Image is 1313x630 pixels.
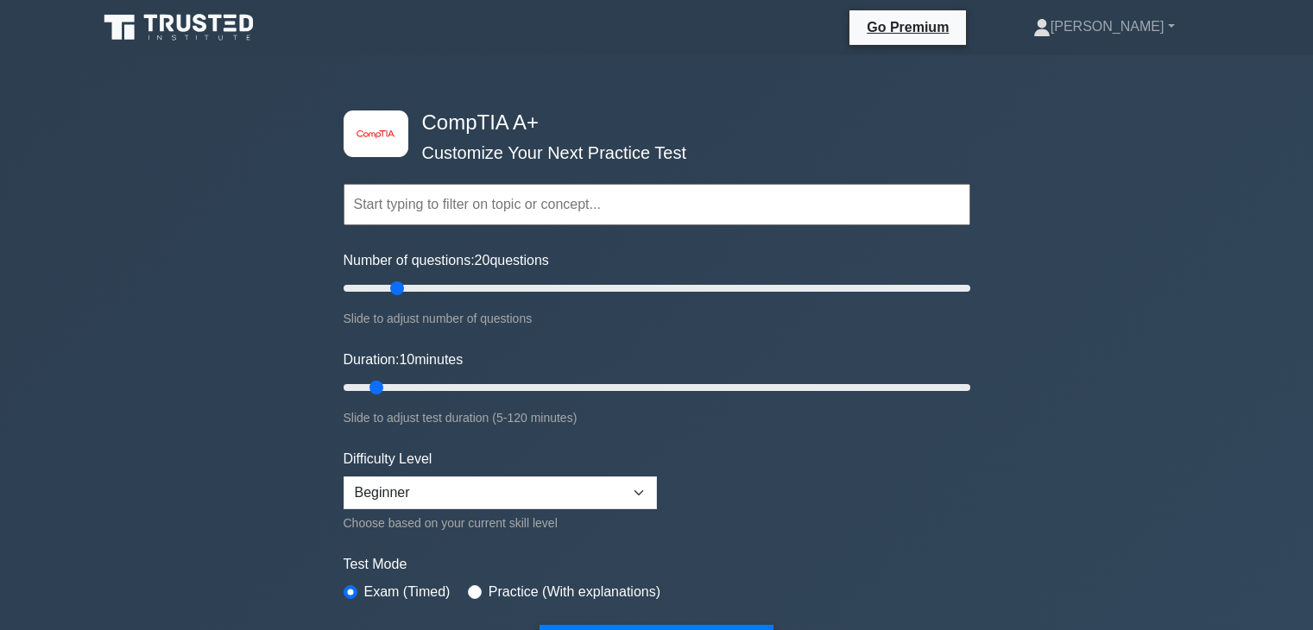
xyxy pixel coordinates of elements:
input: Start typing to filter on topic or concept... [344,184,970,225]
h4: CompTIA A+ [415,110,886,135]
div: Slide to adjust test duration (5-120 minutes) [344,407,970,428]
label: Duration: minutes [344,350,464,370]
span: 20 [475,253,490,268]
a: [PERSON_NAME] [992,9,1216,44]
div: Slide to adjust number of questions [344,308,970,329]
span: 10 [399,352,414,367]
label: Test Mode [344,554,970,575]
label: Difficulty Level [344,449,432,469]
label: Number of questions: questions [344,250,549,271]
label: Exam (Timed) [364,582,451,602]
label: Practice (With explanations) [489,582,660,602]
div: Choose based on your current skill level [344,513,657,533]
a: Go Premium [856,16,959,38]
